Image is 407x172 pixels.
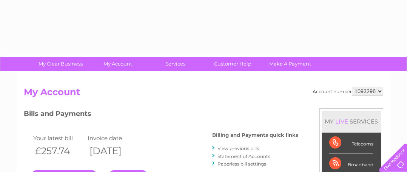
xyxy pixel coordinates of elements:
h4: Billing and Payments quick links [212,132,298,138]
h3: Bills and Payments [24,108,298,122]
a: Customer Help [202,57,264,71]
div: LIVE [334,118,350,125]
td: Your latest bill [31,133,86,143]
a: Services [144,57,207,71]
div: Telecoms [329,133,373,153]
a: Statement of Accounts [217,153,270,159]
th: [DATE] [86,143,140,159]
div: Account number [313,87,383,96]
a: Make A Payment [259,57,321,71]
a: My Account [87,57,149,71]
a: My Clear Business [29,57,92,71]
td: Invoice date [86,133,140,143]
a: Paperless bill settings [217,161,266,167]
h2: My Account [24,87,383,101]
th: £257.74 [31,143,86,159]
div: MY SERVICES [322,111,381,132]
a: View previous bills [217,145,259,151]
